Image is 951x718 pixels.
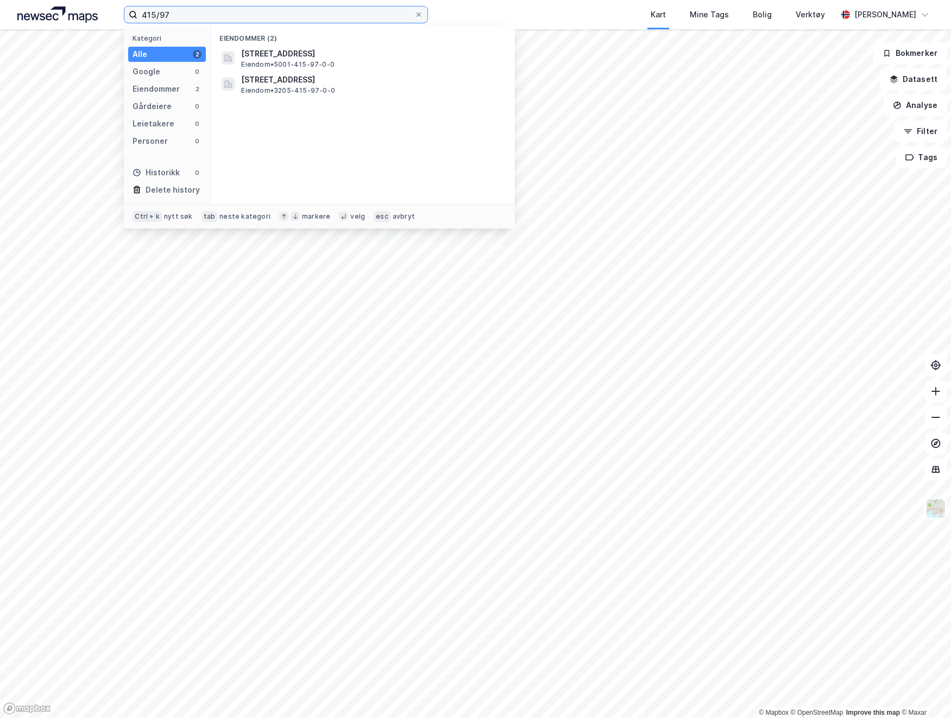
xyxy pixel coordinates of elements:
div: Eiendommer [133,82,180,96]
div: Leietakere [133,117,174,130]
div: Bolig [753,8,772,21]
a: OpenStreetMap [791,709,843,716]
div: nytt søk [164,212,193,221]
button: Bokmerker [873,42,947,64]
img: Z [925,498,946,519]
div: Alle [133,48,147,61]
input: Søk på adresse, matrikkel, gårdeiere, leietakere eller personer [137,7,414,23]
div: 0 [193,119,201,128]
button: Datasett [880,68,947,90]
button: Tags [896,147,947,168]
div: esc [374,211,391,222]
div: Verktøy [796,8,825,21]
span: Eiendom • 5001-415-97-0-0 [241,60,335,69]
div: Kart [651,8,666,21]
div: Delete history [146,183,200,196]
div: tab [201,211,218,222]
div: Mine Tags [690,8,729,21]
div: Historikk [133,166,180,179]
span: Eiendom • 3205-415-97-0-0 [241,86,335,95]
a: Mapbox homepage [3,702,51,715]
div: 0 [193,168,201,177]
a: Improve this map [846,709,900,716]
div: Kontrollprogram for chat [897,666,951,718]
div: 2 [193,50,201,59]
div: Gårdeiere [133,100,172,113]
img: logo.a4113a55bc3d86da70a041830d287a7e.svg [17,7,98,23]
div: Ctrl + k [133,211,162,222]
div: Kategori [133,34,206,42]
div: 0 [193,137,201,145]
div: 0 [193,67,201,76]
div: neste kategori [219,212,270,221]
div: markere [302,212,330,221]
div: 2 [193,85,201,93]
div: [PERSON_NAME] [854,8,916,21]
div: 0 [193,102,201,111]
a: Mapbox [759,709,789,716]
span: [STREET_ADDRESS] [241,47,502,60]
div: avbryt [393,212,415,221]
iframe: Chat Widget [897,666,951,718]
div: velg [350,212,365,221]
div: Personer [133,135,168,148]
span: [STREET_ADDRESS] [241,73,502,86]
div: Google [133,65,160,78]
button: Filter [895,120,947,142]
div: Eiendommer (2) [211,26,515,45]
button: Analyse [884,94,947,116]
